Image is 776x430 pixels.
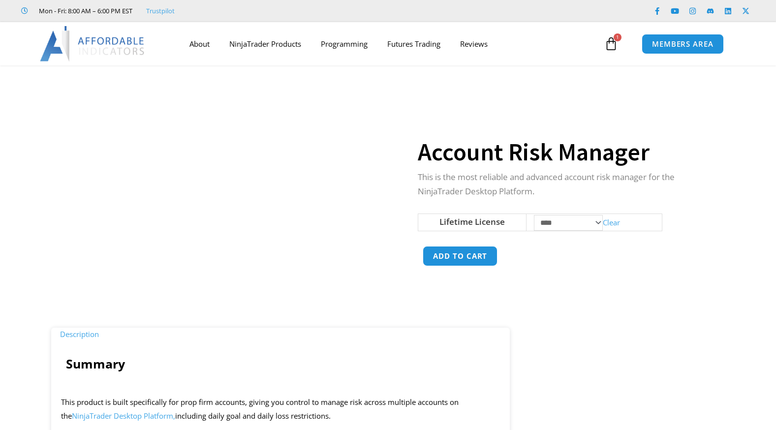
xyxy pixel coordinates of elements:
[450,32,497,55] a: Reviews
[36,5,132,17] span: Mon - Fri: 8:00 AM – 6:00 PM EST
[311,32,377,55] a: Programming
[614,33,621,41] span: 1
[418,170,705,199] p: This is the most reliable and advanced account risk manager for the NinjaTrader Desktop Platform.
[66,356,496,371] h4: Summary
[603,217,620,227] a: Clear options
[219,32,311,55] a: NinjaTrader Products
[642,34,724,54] a: MEMBERS AREA
[180,32,219,55] a: About
[61,396,500,423] p: This product is built specifically for prop firm accounts, giving you control to manage risk acro...
[439,216,505,227] label: Lifetime License
[51,323,108,345] a: Description
[590,30,633,58] a: 1
[146,5,175,17] a: Trustpilot
[423,246,497,266] button: Add to cart
[377,32,450,55] a: Futures Trading
[652,40,714,48] span: MEMBERS AREA
[180,32,602,55] nav: Menu
[40,26,146,61] img: LogoAI | Affordable Indicators – NinjaTrader
[72,411,175,421] a: NinjaTrader Desktop Platform,
[418,135,705,169] h1: Account Risk Manager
